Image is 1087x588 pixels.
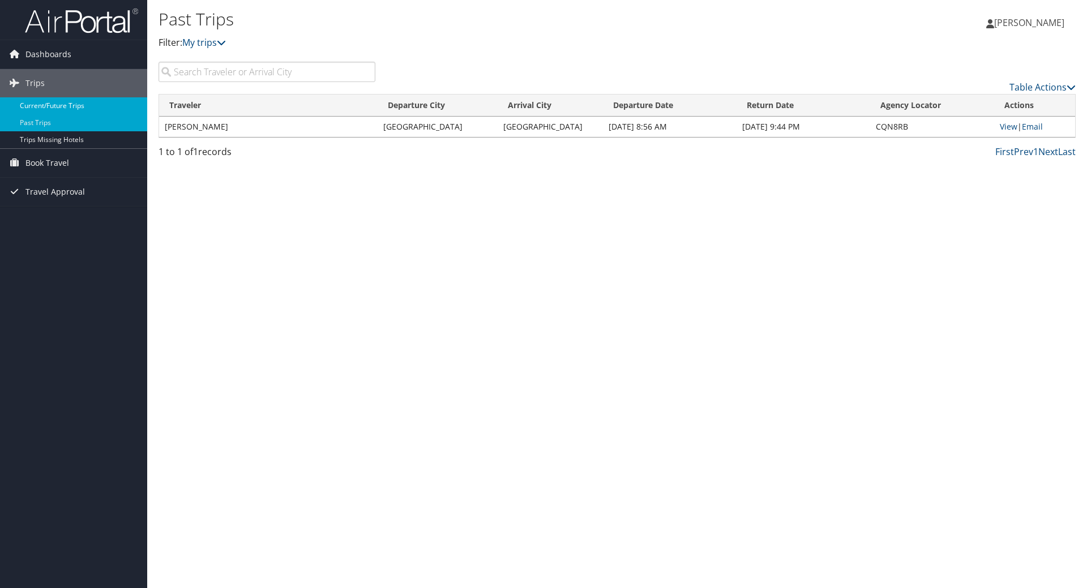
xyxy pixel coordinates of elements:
[737,95,870,117] th: Return Date: activate to sort column ascending
[498,117,603,137] td: [GEOGRAPHIC_DATA]
[182,36,226,49] a: My trips
[159,95,378,117] th: Traveler: activate to sort column ascending
[1014,145,1033,158] a: Prev
[25,7,138,34] img: airportal-logo.png
[1022,121,1043,132] a: Email
[1033,145,1038,158] a: 1
[498,95,603,117] th: Arrival City: activate to sort column ascending
[193,145,198,158] span: 1
[1038,145,1058,158] a: Next
[159,145,375,164] div: 1 to 1 of records
[603,95,737,117] th: Departure Date: activate to sort column ascending
[995,145,1014,158] a: First
[159,62,375,82] input: Search Traveler or Arrival City
[994,16,1064,29] span: [PERSON_NAME]
[986,6,1076,40] a: [PERSON_NAME]
[25,178,85,206] span: Travel Approval
[994,117,1075,137] td: |
[1009,81,1076,93] a: Table Actions
[870,117,994,137] td: CQN8RB
[1058,145,1076,158] a: Last
[25,149,69,177] span: Book Travel
[159,117,378,137] td: [PERSON_NAME]
[378,95,498,117] th: Departure City: activate to sort column ascending
[737,117,870,137] td: [DATE] 9:44 PM
[159,7,770,31] h1: Past Trips
[378,117,498,137] td: [GEOGRAPHIC_DATA]
[870,95,994,117] th: Agency Locator: activate to sort column ascending
[603,117,737,137] td: [DATE] 8:56 AM
[994,95,1075,117] th: Actions
[25,69,45,97] span: Trips
[159,36,770,50] p: Filter:
[1000,121,1017,132] a: View
[25,40,71,68] span: Dashboards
